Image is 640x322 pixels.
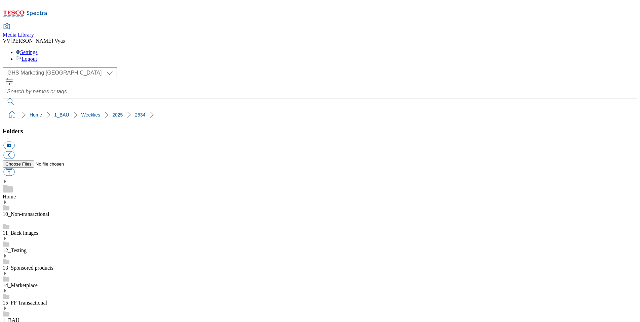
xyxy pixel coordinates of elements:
span: VV [3,38,10,44]
span: Media Library [3,32,34,38]
input: Search by names or tags [3,85,637,98]
a: 15_FF Transactional [3,300,47,306]
a: Home [30,112,42,118]
a: Weeklies [81,112,101,118]
a: 2025 [112,112,123,118]
a: 12_Testing [3,247,27,253]
a: Logout [16,56,37,62]
h3: Folders [3,128,637,135]
a: Home [3,194,16,199]
a: Settings [16,49,38,55]
a: 11_Back images [3,230,38,236]
a: 13_Sponsored products [3,265,53,271]
a: 1_BAU [54,112,69,118]
a: home [7,109,17,120]
a: Media Library [3,24,34,38]
a: 10_Non-transactional [3,211,49,217]
nav: breadcrumb [3,108,637,121]
a: 14_Marketplace [3,282,38,288]
a: 2534 [135,112,145,118]
span: [PERSON_NAME] Vyas [10,38,65,44]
